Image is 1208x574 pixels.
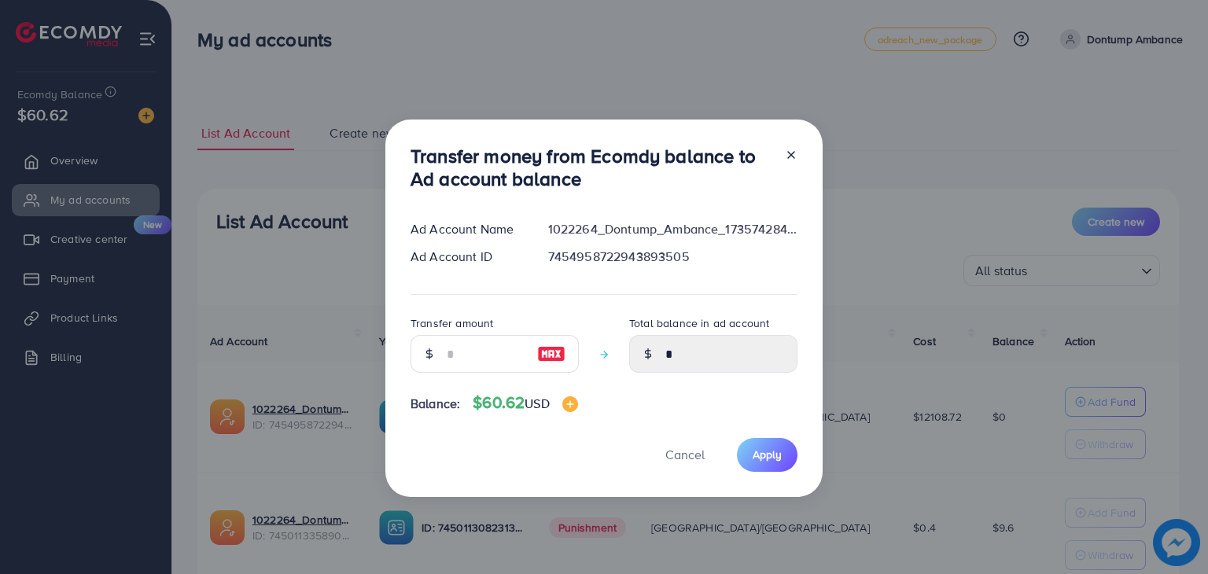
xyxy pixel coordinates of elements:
[562,396,578,412] img: image
[398,220,536,238] div: Ad Account Name
[473,393,577,413] h4: $60.62
[646,438,724,472] button: Cancel
[629,315,769,331] label: Total balance in ad account
[525,395,549,412] span: USD
[536,248,810,266] div: 7454958722943893505
[536,220,810,238] div: 1022264_Dontump_Ambance_1735742847027
[398,248,536,266] div: Ad Account ID
[665,446,705,463] span: Cancel
[753,447,782,462] span: Apply
[537,344,565,363] img: image
[411,395,460,413] span: Balance:
[737,438,797,472] button: Apply
[411,145,772,190] h3: Transfer money from Ecomdy balance to Ad account balance
[411,315,493,331] label: Transfer amount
